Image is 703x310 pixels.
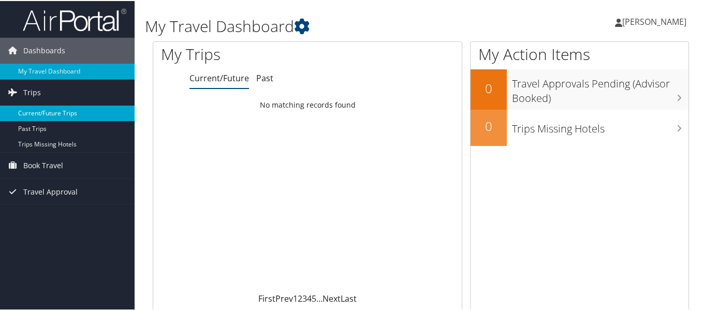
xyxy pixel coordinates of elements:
h3: Travel Approvals Pending (Advisor Booked) [512,70,689,105]
span: Travel Approval [23,178,78,204]
a: 5 [312,292,316,303]
a: 0Trips Missing Hotels [471,109,689,145]
span: Dashboards [23,37,65,63]
span: Trips [23,79,41,105]
span: [PERSON_NAME] [622,15,686,26]
a: First [258,292,275,303]
a: 3 [302,292,307,303]
a: Next [323,292,341,303]
h2: 0 [471,116,507,134]
a: 1 [293,292,298,303]
a: [PERSON_NAME] [615,5,697,36]
a: Past [256,71,273,83]
a: 2 [298,292,302,303]
h2: 0 [471,79,507,96]
h1: My Action Items [471,42,689,64]
h3: Trips Missing Hotels [512,115,689,135]
a: Prev [275,292,293,303]
img: airportal-logo.png [23,7,126,31]
a: Last [341,292,357,303]
span: … [316,292,323,303]
td: No matching records found [153,95,462,113]
span: Book Travel [23,152,63,178]
a: 4 [307,292,312,303]
a: 0Travel Approvals Pending (Advisor Booked) [471,68,689,108]
h1: My Trips [161,42,326,64]
h1: My Travel Dashboard [145,14,513,36]
a: Current/Future [189,71,249,83]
